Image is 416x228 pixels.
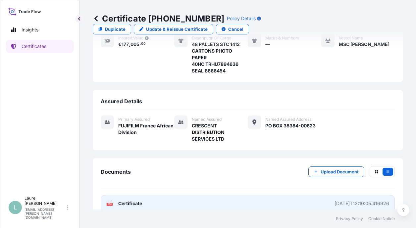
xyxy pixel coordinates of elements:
[118,200,142,207] span: Certificate
[335,200,389,207] div: [DATE]T12:10:05.416926
[368,216,395,221] a: Cookie Notice
[265,122,316,129] span: PO BOX 38384-00623
[6,23,74,36] a: Insights
[265,117,311,122] span: Named Assured Address
[93,13,224,24] p: Certificate [PHONE_NUMBER]
[22,43,46,50] p: Certificates
[192,41,248,74] span: 48 PALLETS STC 1412 CARTONS PHOTO PAPER 40HC TRHU7894636 SEAL 8866454
[228,26,243,32] p: Cancel
[216,24,249,34] button: Cancel
[227,15,256,22] p: Policy Details
[105,26,126,32] p: Duplicate
[192,122,248,142] span: CRESCENT DISTRIBUTION SERVICES LTD
[93,24,131,34] a: Duplicate
[101,195,395,212] a: PDFCertificate[DATE]T12:10:05.416926
[101,168,131,175] span: Documents
[14,204,17,211] span: L
[25,207,66,219] p: [EMAIL_ADDRESS][PERSON_NAME][DOMAIN_NAME]
[192,117,222,122] span: Named Assured
[146,26,208,32] p: Update & Reissue Certificate
[101,98,142,105] span: Assured Details
[22,26,38,33] p: Insights
[336,216,363,221] a: Privacy Policy
[6,40,74,53] a: Certificates
[308,166,364,177] button: Upload Document
[118,117,150,122] span: Primary assured
[321,168,359,175] p: Upload Document
[25,196,66,206] p: Laure [PERSON_NAME]
[118,122,174,136] span: FUJIFILM France African Division
[108,203,112,205] text: PDF
[134,24,213,34] a: Update & Reissue Certificate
